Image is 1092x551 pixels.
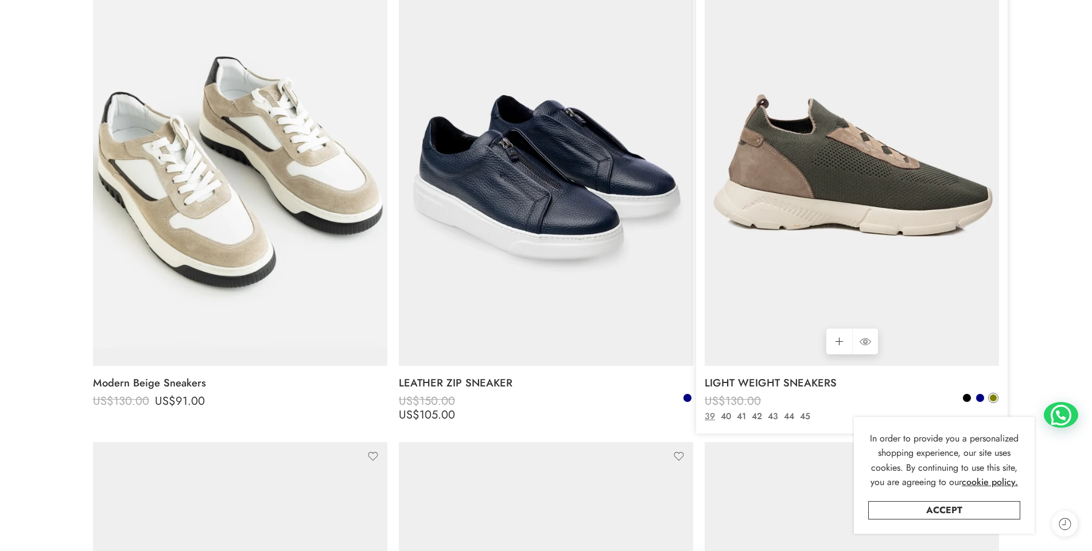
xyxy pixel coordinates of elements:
[718,410,734,423] a: 40
[682,393,693,403] a: Navy
[975,393,985,403] a: Navy
[399,393,455,409] bdi: 150.00
[399,393,419,409] span: US$
[826,329,852,354] a: Select options for “LIGHT WEIGHT SNEAKERS”
[705,407,725,423] span: US$
[705,393,761,409] bdi: 130.00
[705,393,725,409] span: US$
[399,372,693,394] a: LEATHER ZIP SNEAKER
[93,372,387,394] a: Modern Beige Sneakers
[705,407,755,423] bdi: 91.00
[797,410,813,423] a: 45
[962,393,972,403] a: Black
[155,393,205,409] bdi: 91.00
[734,410,749,423] a: 41
[868,501,1020,519] a: Accept
[155,393,176,409] span: US$
[93,393,114,409] span: US$
[765,410,781,423] a: 43
[870,432,1019,489] span: In order to provide you a personalized shopping experience, our site uses cookies. By continuing ...
[93,393,149,409] bdi: 130.00
[749,410,765,423] a: 42
[962,475,1018,490] a: cookie policy.
[399,407,455,423] bdi: 105.00
[852,329,878,354] a: QUICK SHOP
[702,410,718,423] a: 39
[781,410,797,423] a: 44
[705,372,999,394] a: LIGHT WEIGHT SNEAKERS
[399,407,419,423] span: US$
[988,393,998,403] a: Olive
